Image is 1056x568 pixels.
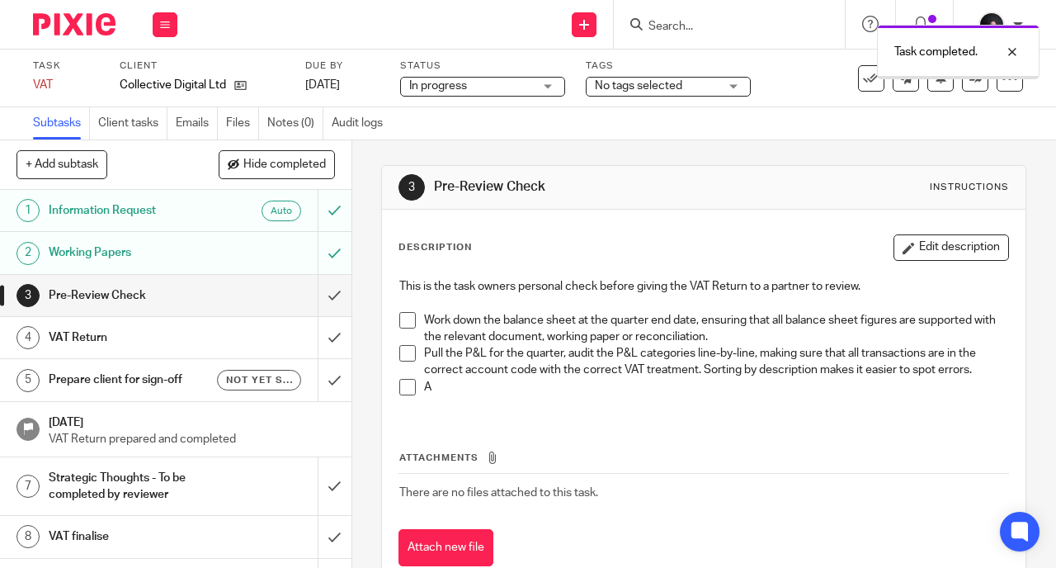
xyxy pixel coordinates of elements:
span: In progress [409,80,467,92]
p: Collective Digital Ltd [120,77,226,93]
h1: Strategic Thoughts - To be completed by reviewer [49,466,217,508]
h1: VAT Return [49,325,217,350]
h1: Information Request [49,198,217,223]
div: Instructions [930,181,1009,194]
div: 4 [16,326,40,349]
p: A [424,379,1008,395]
h1: Working Papers [49,240,217,265]
label: Task [33,59,99,73]
a: Subtasks [33,107,90,140]
div: 3 [16,284,40,307]
span: No tags selected [595,80,682,92]
h1: Pre-Review Check [434,178,739,196]
a: Files [226,107,259,140]
span: There are no files attached to this task. [399,487,598,499]
h1: Pre-Review Check [49,283,217,308]
h1: Prepare client for sign-off [49,367,217,392]
p: Pull the P&L for the quarter, audit the P&L categories line-by-line, making sure that all transac... [424,345,1008,379]
p: Description [398,241,472,254]
div: 3 [398,174,425,201]
button: Hide completed [219,150,335,178]
div: 8 [16,525,40,548]
p: Work down the balance sheet at the quarter end date, ensuring that all balance sheet figures are ... [424,312,1008,346]
p: Task completed. [894,44,978,60]
a: Notes (0) [267,107,323,140]
img: Pixie [33,13,115,35]
div: 1 [16,199,40,222]
p: This is the task owners personal check before giving the VAT Return to a partner to review. [399,278,1008,295]
label: Status [400,59,565,73]
h1: [DATE] [49,410,335,431]
button: Attach new file [398,529,493,566]
div: VAT [33,77,99,93]
a: Audit logs [332,107,391,140]
span: [DATE] [305,79,340,91]
button: + Add subtask [16,150,107,178]
h1: VAT finalise [49,524,217,549]
div: 7 [16,475,40,498]
div: 5 [16,369,40,392]
img: 455A2509.jpg [978,12,1005,38]
label: Due by [305,59,379,73]
span: Attachments [399,453,478,462]
label: Client [120,59,285,73]
span: Not yet sent [226,373,292,387]
button: Edit description [893,234,1009,261]
a: Client tasks [98,107,167,140]
span: Hide completed [243,159,326,172]
a: Emails [176,107,218,140]
div: 2 [16,242,40,265]
p: VAT Return prepared and completed [49,431,335,447]
div: Auto [262,201,301,221]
